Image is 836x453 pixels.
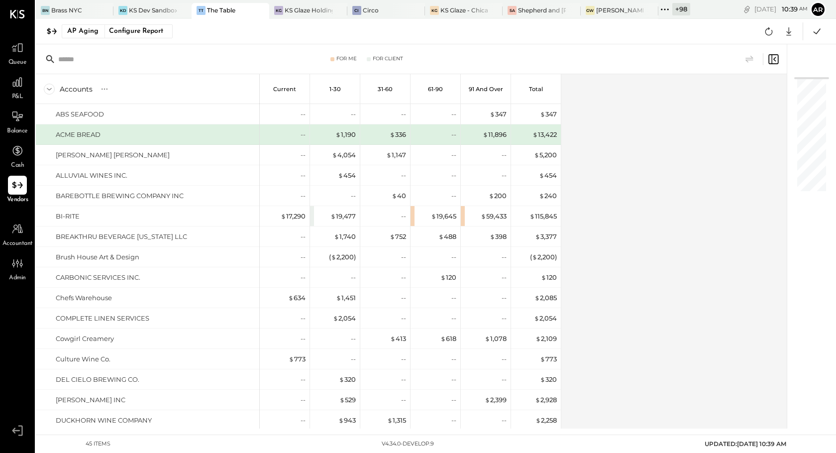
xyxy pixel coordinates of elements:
div: GW [586,6,595,15]
div: DUCKHORN WINE COMPANY [56,416,152,425]
div: ACME BREAD [56,130,101,139]
span: $ [534,151,539,159]
p: Total [529,86,543,93]
div: -- [351,334,356,343]
div: -- [401,293,406,303]
div: -- [451,395,456,405]
span: $ [539,192,544,200]
span: $ [490,232,495,240]
span: $ [390,335,396,342]
div: ABS SEAFOOD [56,110,104,119]
div: Brass NYC [51,6,82,14]
span: $ [331,253,336,261]
div: 2,054 [333,314,356,323]
span: $ [539,171,544,179]
div: Ci [352,6,361,15]
div: -- [301,314,306,323]
div: Circo [363,6,379,14]
a: Queue [0,38,34,67]
span: $ [386,151,392,159]
div: Culture Wine Co. [56,354,110,364]
div: 413 [390,334,406,343]
span: $ [334,232,339,240]
div: ALLUVIAL WINES INC. [56,171,127,180]
div: For Me [336,55,357,62]
div: 2,258 [535,416,557,425]
div: 398 [490,232,507,241]
span: $ [529,212,535,220]
div: -- [451,191,456,201]
div: KS Glaze Holdings [285,6,332,14]
div: 618 [440,334,456,343]
div: 336 [390,130,406,139]
span: $ [333,314,338,322]
span: $ [540,355,545,363]
div: BN [41,6,50,15]
div: ( 2,200 ) [530,252,557,262]
div: -- [301,110,306,119]
p: 91 and Over [469,86,503,93]
span: $ [534,294,540,302]
div: -- [451,110,456,119]
div: -- [401,273,406,282]
div: -- [401,375,406,384]
div: TT [197,6,206,15]
span: Cash [11,161,24,170]
span: $ [387,416,393,424]
div: 1,451 [336,293,356,303]
div: 454 [539,171,557,180]
div: -- [502,252,507,262]
div: -- [451,293,456,303]
div: -- [502,293,507,303]
p: 31-60 [378,86,393,93]
div: 2,399 [485,395,507,405]
div: -- [502,416,507,425]
div: -- [301,232,306,241]
div: -- [301,375,306,384]
span: Balance [7,127,28,136]
div: 2,928 [535,395,557,405]
span: $ [490,110,495,118]
span: $ [483,130,488,138]
div: KD [118,6,127,15]
div: -- [301,416,306,425]
div: -- [301,191,306,201]
span: $ [330,212,336,220]
div: Cowgirl Creamery [56,334,114,343]
div: Sa [508,6,517,15]
div: DEL CIELO BREWING CO. [56,375,139,384]
span: $ [440,335,446,342]
div: v 4.34.0-develop.9 [382,440,434,448]
span: $ [431,212,436,220]
div: -- [401,212,406,221]
div: 200 [489,191,507,201]
div: 454 [338,171,356,180]
div: 45 items [86,440,110,448]
div: -- [301,395,306,405]
div: -- [351,354,356,364]
div: -- [351,110,356,119]
div: -- [401,395,406,405]
p: Current [273,86,296,93]
span: $ [440,273,446,281]
span: $ [339,396,345,404]
div: 2,109 [535,334,557,343]
div: Shepherd and [PERSON_NAME] [518,6,565,14]
div: copy link [742,4,752,14]
div: 11,896 [483,130,507,139]
div: 943 [338,416,356,425]
div: -- [502,150,507,160]
span: $ [438,232,444,240]
div: For Client [373,55,403,62]
span: $ [540,110,545,118]
div: [PERSON_NAME] - Glaze Williamsburg One LLC [596,6,643,14]
a: Admin [0,254,34,283]
span: Queue [8,58,27,67]
span: $ [534,314,539,322]
div: 2,054 [534,314,557,323]
div: KS Dev Sandbox [129,6,176,14]
div: 634 [288,293,306,303]
span: $ [339,375,344,383]
div: BI-RITE [56,212,80,221]
div: -- [301,273,306,282]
